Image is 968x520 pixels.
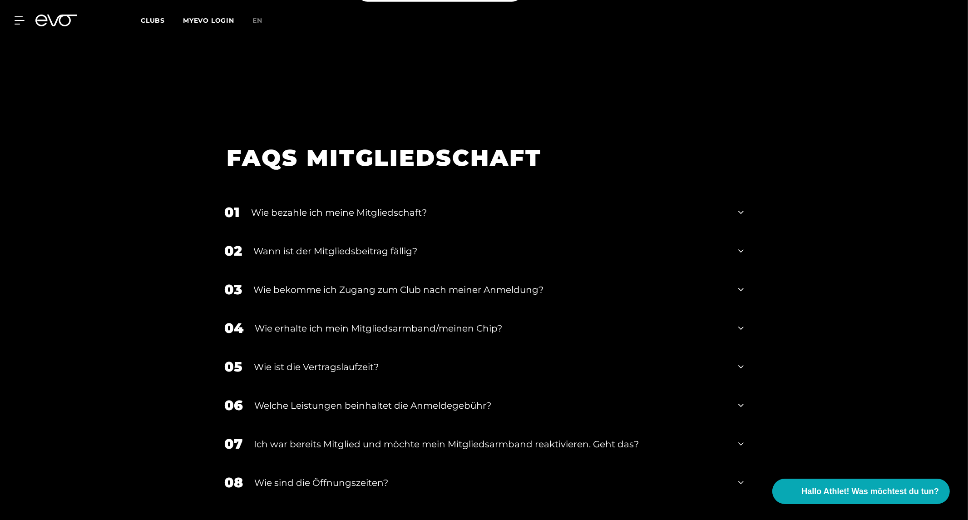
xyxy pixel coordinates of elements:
div: 08 [224,472,243,493]
div: 03 [224,279,242,300]
div: Wie sind die Öffnungszeiten? [254,476,727,490]
div: Welche Leistungen beinhaltet die Anmeldegebühr? [254,399,727,412]
div: Wie ist die Vertragslaufzeit? [254,360,727,374]
div: 06 [224,395,243,416]
div: Wie erhalte ich mein Mitgliedsarmband/meinen Chip? [255,322,727,335]
div: Wann ist der Mitgliedsbeitrag fällig? [253,244,727,258]
span: en [252,16,262,25]
a: Clubs [141,16,183,25]
div: Wie bezahle ich meine Mitgliedschaft? [251,206,727,219]
div: Ich war bereits Mitglied und möchte mein Mitgliedsarmband reaktivieren. Geht das? [254,437,727,451]
div: 07 [224,434,242,454]
span: Clubs [141,16,165,25]
a: MYEVO LOGIN [183,16,234,25]
div: 01 [224,202,240,223]
h1: FAQS MITGLIEDSCHAFT [227,143,730,173]
div: 04 [224,318,243,338]
a: en [252,15,273,26]
div: 02 [224,241,242,261]
div: 05 [224,357,242,377]
span: Hallo Athlet! Was möchtest du tun? [801,485,939,498]
div: Wie bekomme ich Zugang zum Club nach meiner Anmeldung? [253,283,727,297]
button: Hallo Athlet! Was möchtest du tun? [772,479,950,504]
